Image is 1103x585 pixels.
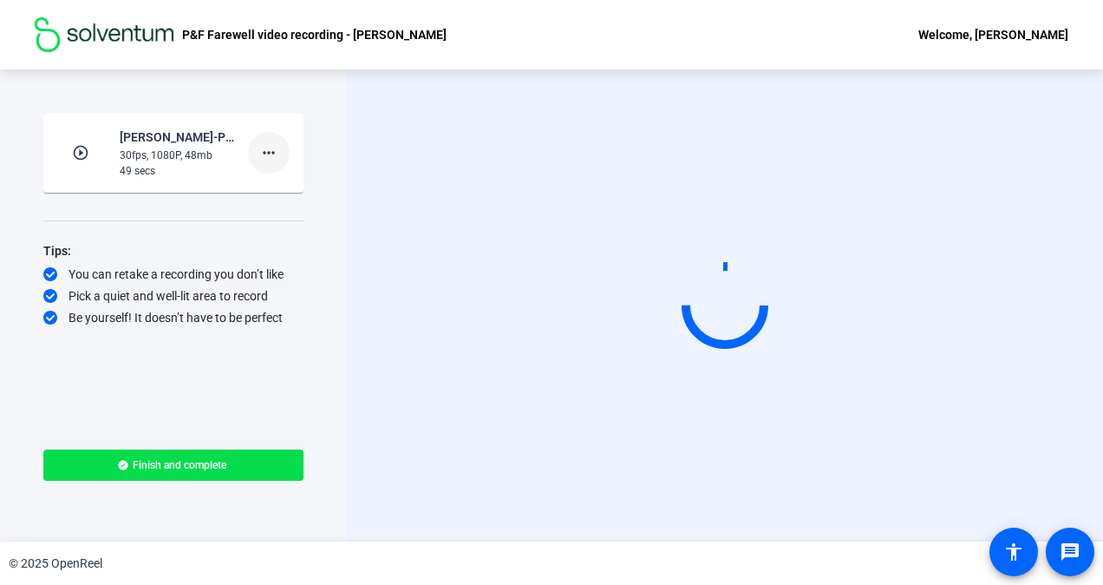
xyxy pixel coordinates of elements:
div: Welcome, [PERSON_NAME] [918,24,1068,45]
mat-icon: play_circle_outline [72,144,93,161]
div: Pick a quiet and well-lit area to record [43,287,303,305]
div: You can retake a recording you don’t like [43,266,303,283]
div: 30fps, 1080P, 48mb [120,148,236,163]
img: thumb-nail [57,135,108,170]
div: 49 secs [120,163,236,179]
mat-icon: more_horiz [258,142,279,163]
img: OpenReel logo [35,17,173,52]
button: Finish and complete [43,450,303,481]
div: © 2025 OpenReel [9,555,102,573]
mat-icon: message [1060,542,1080,562]
p: P&F Farewell video recording - [PERSON_NAME] [182,24,447,45]
div: Be yourself! It doesn’t have to be perfect [43,309,303,326]
div: [PERSON_NAME]-PF Town Hall-P-F Farewell video recording - [PERSON_NAME]-1755106291585-webcam [120,127,236,148]
span: Finish and complete [133,458,226,472]
mat-icon: accessibility [1003,542,1024,562]
div: Tips: [43,240,303,261]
